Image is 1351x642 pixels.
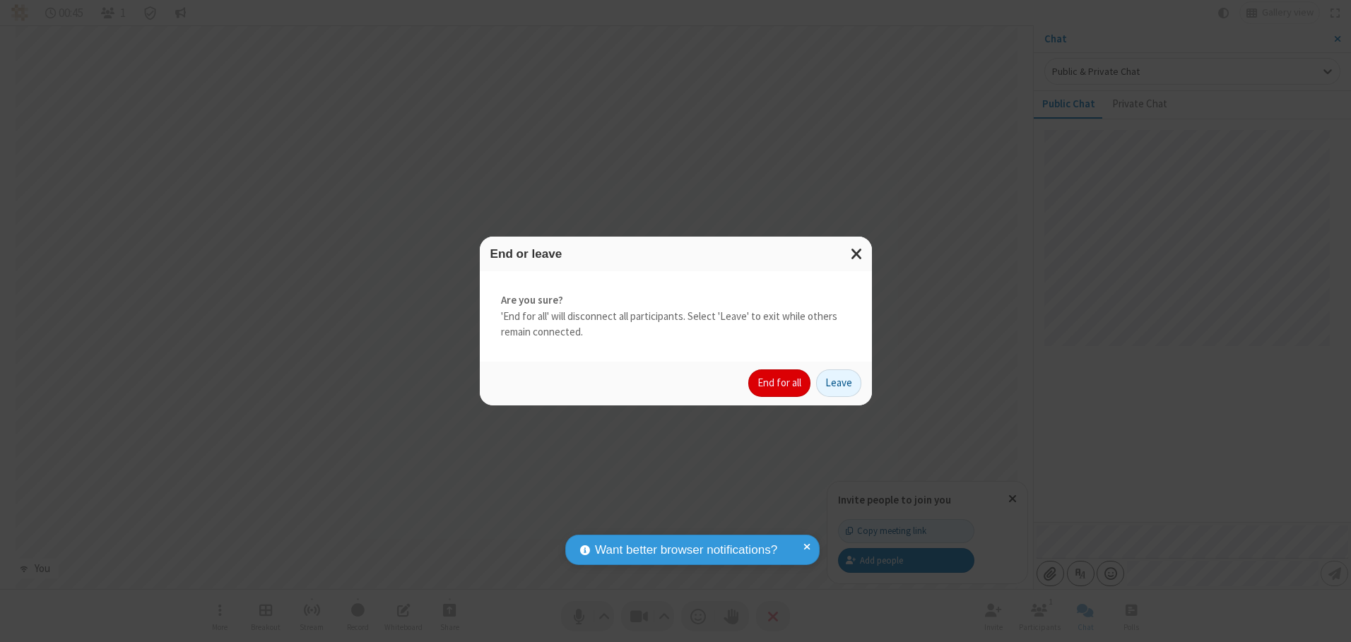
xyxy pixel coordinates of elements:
strong: Are you sure? [501,292,851,309]
button: End for all [748,369,810,398]
button: Leave [816,369,861,398]
h3: End or leave [490,247,861,261]
div: 'End for all' will disconnect all participants. Select 'Leave' to exit while others remain connec... [480,271,872,362]
span: Want better browser notifications? [595,541,777,559]
button: Close modal [842,237,872,271]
